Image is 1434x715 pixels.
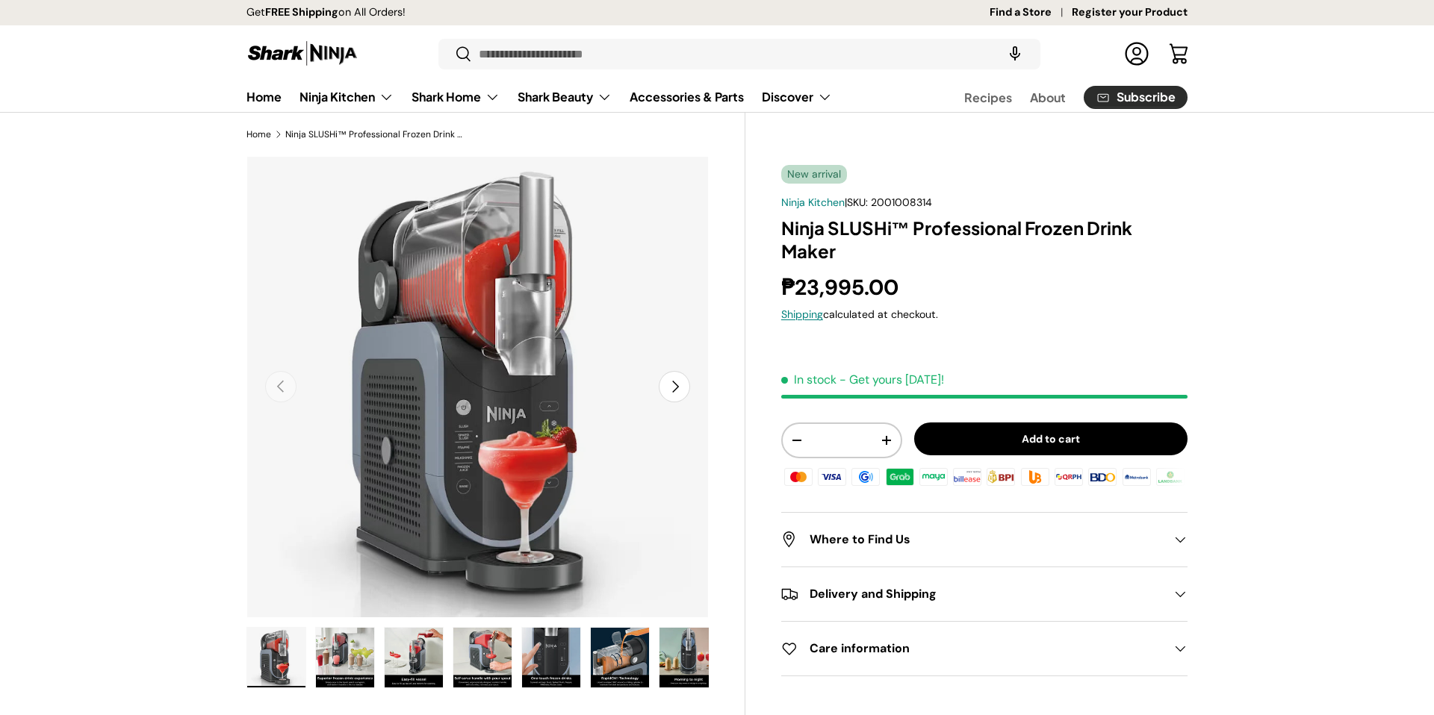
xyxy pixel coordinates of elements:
span: 2001008314 [871,196,932,209]
img: bdo [1086,466,1119,488]
img: qrph [1052,466,1085,488]
a: Ninja Kitchen [299,82,394,112]
span: New arrival [781,165,847,184]
a: Shark Home [412,82,500,112]
img: maya [917,466,950,488]
p: Get on All Orders! [246,4,406,21]
nav: Breadcrumbs [246,128,745,141]
button: Add to cart [914,422,1188,456]
strong: FREE Shipping [265,5,338,19]
nav: Secondary [928,82,1188,112]
img: Ninja SLUSHi™ Professional Frozen Drink Maker [453,628,512,687]
speech-search-button: Search by voice [991,37,1039,70]
a: Recipes [964,83,1012,112]
img: Ninja SLUSHi™ Professional Frozen Drink Maker [522,628,580,687]
a: Accessories & Parts [630,82,744,111]
a: Ninja Kitchen [781,196,845,209]
h2: Where to Find Us [781,531,1164,549]
summary: Care information [781,622,1188,675]
img: Shark Ninja Philippines [246,39,358,68]
summary: Shark Home [403,82,509,112]
span: SKU: [847,196,868,209]
p: - Get yours [DATE]! [839,372,944,387]
a: Discover [762,82,832,112]
summary: Where to Find Us [781,513,1188,566]
a: Subscribe [1084,86,1188,109]
summary: Delivery and Shipping [781,567,1188,621]
summary: Discover [753,82,841,112]
strong: ₱23,995.00 [781,273,902,302]
summary: Ninja Kitchen [291,82,403,112]
img: Ninja SLUSHi™ Professional Frozen Drink Maker [659,628,718,687]
img: metrobank [1120,466,1152,488]
a: Home [246,82,282,111]
nav: Primary [246,82,832,112]
h2: Delivery and Shipping [781,585,1164,603]
span: | [845,196,932,209]
img: Ninja SLUSHi™ Professional Frozen Drink Maker [591,628,649,687]
a: Find a Store [990,4,1072,21]
media-gallery: Gallery Viewer [246,156,709,693]
div: calculated at checkout. [781,307,1188,322]
a: Home [246,130,271,139]
img: billease [951,466,984,488]
span: Subscribe [1117,91,1176,103]
h1: Ninja SLUSHi™ Professional Frozen Drink Maker [781,216,1188,263]
img: grabpay [884,466,916,488]
a: About [1030,83,1066,112]
img: master [782,466,815,488]
a: Register your Product [1072,4,1188,21]
img: ubp [1019,466,1052,488]
img: landbank [1154,466,1187,488]
summary: Shark Beauty [509,82,621,112]
a: Ninja SLUSHi™ Professional Frozen Drink Maker [285,130,465,139]
img: Ninja SLUSHi™ Professional Frozen Drink Maker [316,628,374,687]
img: bpi [984,466,1017,488]
h2: Care information [781,640,1164,658]
a: Shipping [781,307,823,321]
img: Ninja SLUSHi™ Professional Frozen Drink Maker [247,628,305,687]
img: visa [816,466,848,488]
a: Shark Beauty [518,82,612,112]
img: Ninja SLUSHi™ Professional Frozen Drink Maker [385,628,443,687]
img: gcash [849,466,882,488]
span: In stock [781,372,836,387]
